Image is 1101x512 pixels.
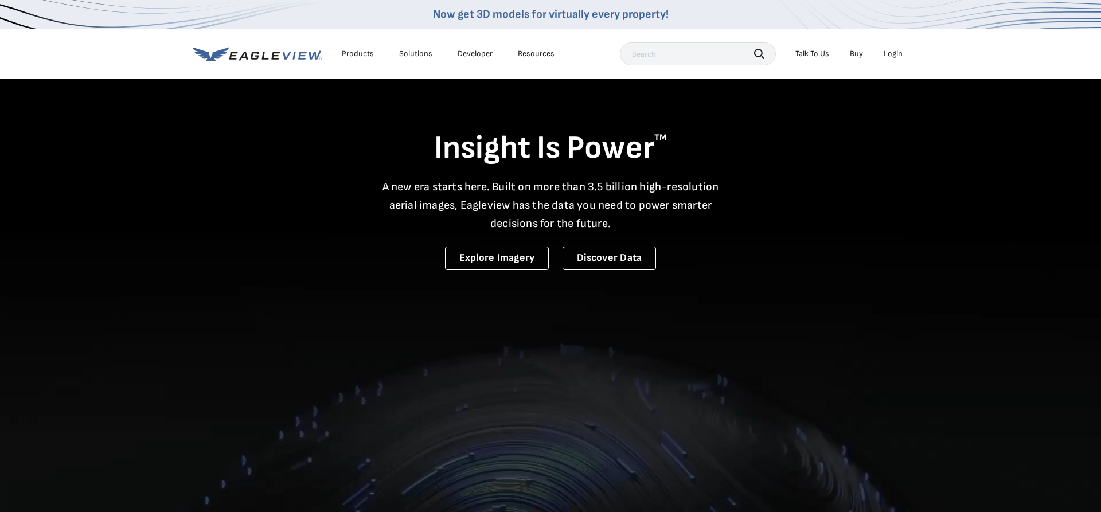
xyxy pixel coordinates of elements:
[458,49,493,59] a: Developer
[399,49,432,59] div: Solutions
[342,49,374,59] div: Products
[620,42,776,65] input: Search
[850,49,863,59] a: Buy
[445,247,549,270] a: Explore Imagery
[563,247,656,270] a: Discover Data
[433,7,669,21] a: Now get 3D models for virtually every property!
[884,49,903,59] div: Login
[518,49,555,59] div: Resources
[795,49,829,59] div: Talk To Us
[193,128,908,169] h1: Insight Is Power
[654,132,667,143] sup: TM
[375,178,726,233] p: A new era starts here. Built on more than 3.5 billion high-resolution aerial images, Eagleview ha...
